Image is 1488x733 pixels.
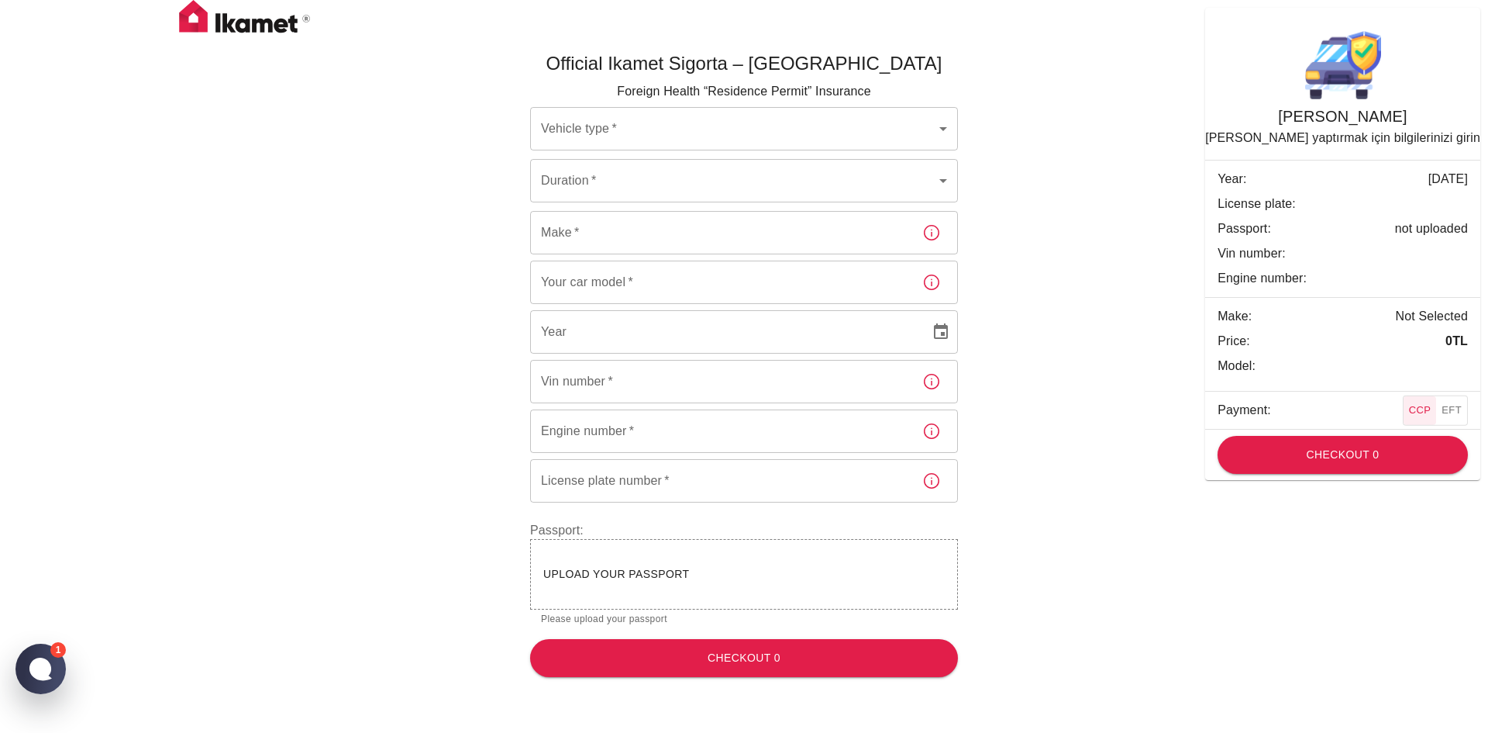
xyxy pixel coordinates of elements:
span: Payment: [1218,401,1443,420]
span: Engine number: [1218,269,1443,288]
span: License plate: [1218,195,1443,213]
div: ​ [530,159,958,202]
span: Make: [1218,307,1443,326]
button: EFT [1435,396,1467,425]
label: Passport: [530,521,958,539]
h5: Official Ikamet Sigorta – [GEOGRAPHIC_DATA] [530,51,958,76]
p: [PERSON_NAME] yaptırmak için bilgilerinizi girin [1205,129,1480,147]
span: Price: [1218,332,1443,351]
input: YYYY [530,310,919,354]
span: Vin number: [1218,244,1443,263]
p: Not Selected [1396,307,1468,326]
button: CCP [1404,396,1437,425]
span: Model: [1218,357,1443,375]
span: Passport: [1218,220,1443,238]
button: Choose date [925,316,956,347]
div: ​ [530,107,958,150]
p: Please upload your passport [541,612,947,628]
span: Upload your passport [543,568,690,580]
p: 0 TL [1445,332,1468,351]
button: Checkout 0 [530,639,958,677]
span: Year: [1218,170,1443,188]
h6: [PERSON_NAME] [1278,104,1407,129]
p: not uploaded [1395,220,1468,238]
button: Checkout 0 [1218,436,1468,474]
p: [DATE] [1428,170,1468,188]
p: Foreign Health “Residence Permit” Insurance [530,82,958,101]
